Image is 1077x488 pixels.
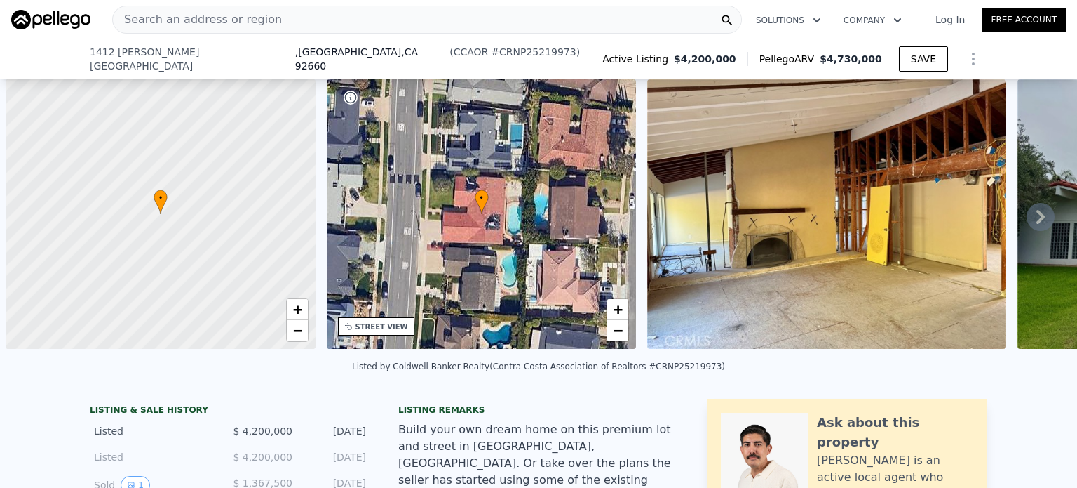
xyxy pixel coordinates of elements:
div: ( ) [449,45,580,59]
div: STREET VIEW [355,322,408,332]
span: + [614,301,623,318]
div: Listed [94,450,219,464]
div: Listed [94,424,219,438]
div: Listed by Coldwell Banker Realty (Contra Costa Association of Realtors #CRNP25219973) [352,362,725,371]
div: LISTING & SALE HISTORY [90,404,370,418]
span: CCAOR [454,46,489,58]
a: Zoom in [287,299,308,320]
button: Company [832,8,913,33]
a: Zoom in [607,299,628,320]
span: Active Listing [602,52,674,66]
span: # CRNP25219973 [491,46,576,58]
a: Zoom out [607,320,628,341]
a: Free Account [982,8,1066,32]
span: $ 4,200,000 [233,451,292,463]
span: − [614,322,623,339]
span: − [292,322,302,339]
div: • [475,190,489,214]
span: 1412 [PERSON_NAME][GEOGRAPHIC_DATA] [90,45,295,73]
div: [DATE] [304,424,366,438]
span: $4,200,000 [674,52,736,66]
span: + [292,301,302,318]
span: • [154,192,168,204]
a: Log In [919,13,982,27]
div: [DATE] [304,450,366,464]
span: • [475,192,489,204]
div: Listing remarks [398,404,679,416]
div: • [154,190,168,214]
span: , [GEOGRAPHIC_DATA] [295,45,447,73]
button: Show Options [959,45,987,73]
div: Ask about this property [817,413,973,452]
span: Search an address or region [113,11,282,28]
a: Zoom out [287,320,308,341]
span: Pellego ARV [759,52,820,66]
img: Pellego [11,10,90,29]
span: $ 4,200,000 [233,426,292,437]
span: $4,730,000 [820,53,882,65]
img: Sale: 169730331 Parcel: 63709637 [647,79,1006,349]
button: Solutions [745,8,832,33]
button: SAVE [899,46,948,72]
